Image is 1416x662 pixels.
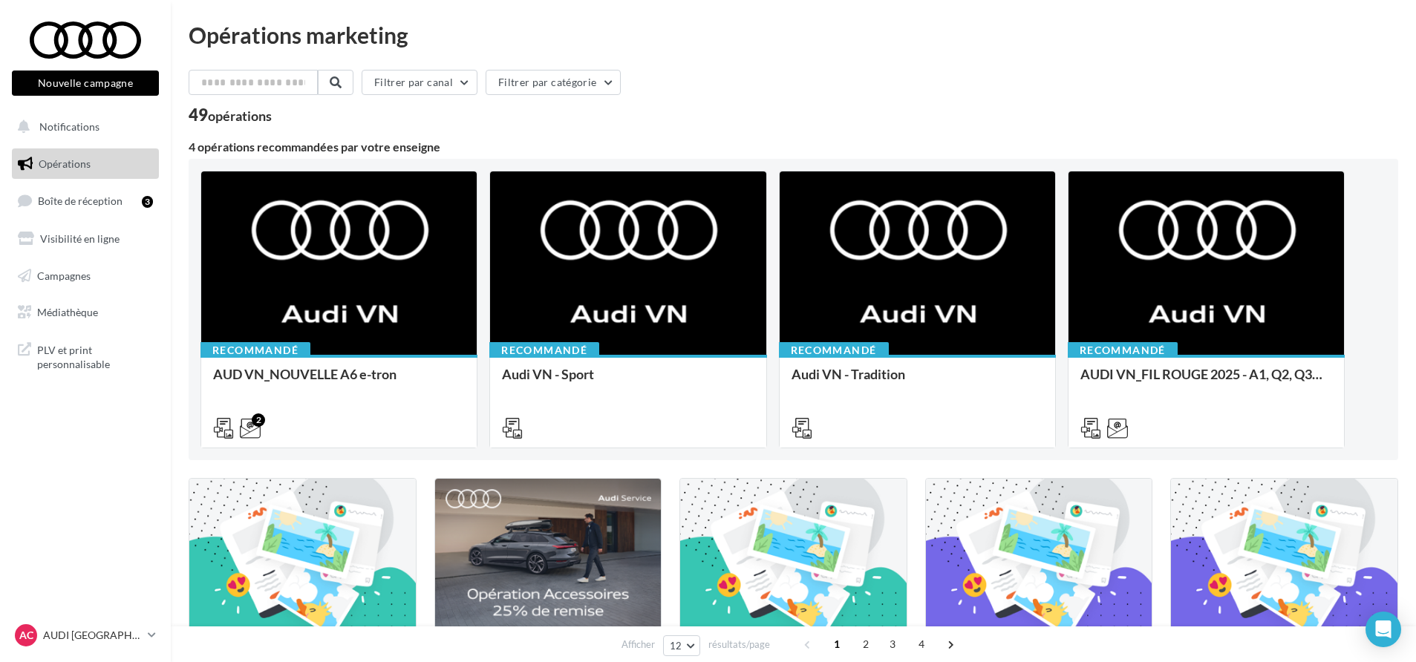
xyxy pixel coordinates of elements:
span: AC [19,628,33,643]
span: Campagnes [37,269,91,281]
div: 4 opérations recommandées par votre enseigne [189,141,1398,153]
div: Audi VN - Sport [502,367,754,396]
button: Filtrer par canal [362,70,477,95]
span: PLV et print personnalisable [37,340,153,372]
div: Recommandé [200,342,310,358]
button: Notifications [9,111,156,142]
div: 49 [189,107,272,123]
span: Afficher [621,638,655,652]
p: AUDI [GEOGRAPHIC_DATA] [43,628,142,643]
span: 2 [854,632,878,656]
div: AUD VN_NOUVELLE A6 e-tron [213,367,465,396]
div: 2 [252,413,265,427]
span: Boîte de réception [38,194,123,207]
div: Recommandé [1068,342,1178,358]
span: Visibilité en ligne [40,232,120,245]
span: Opérations [39,157,91,170]
div: Recommandé [489,342,599,358]
div: Open Intercom Messenger [1366,612,1401,647]
span: 4 [910,632,933,656]
a: Opérations [9,148,162,180]
span: résultats/page [708,638,770,652]
a: Campagnes [9,260,162,292]
div: Opérations marketing [189,24,1398,46]
span: Notifications [39,120,99,133]
span: 1 [825,632,849,656]
button: 12 [663,635,701,656]
button: Nouvelle campagne [12,71,159,96]
div: opérations [208,109,272,122]
span: 3 [881,632,904,656]
a: PLV et print personnalisable [9,334,162,378]
a: Boîte de réception3 [9,185,162,217]
div: 3 [142,196,153,208]
span: Médiathèque [37,306,98,318]
div: AUDI VN_FIL ROUGE 2025 - A1, Q2, Q3, Q5 et Q4 e-tron [1080,367,1332,396]
div: Audi VN - Tradition [792,367,1043,396]
a: AC AUDI [GEOGRAPHIC_DATA] [12,621,159,649]
a: Médiathèque [9,297,162,328]
button: Filtrer par catégorie [486,70,621,95]
div: Recommandé [779,342,889,358]
a: Visibilité en ligne [9,223,162,255]
span: 12 [670,640,682,652]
